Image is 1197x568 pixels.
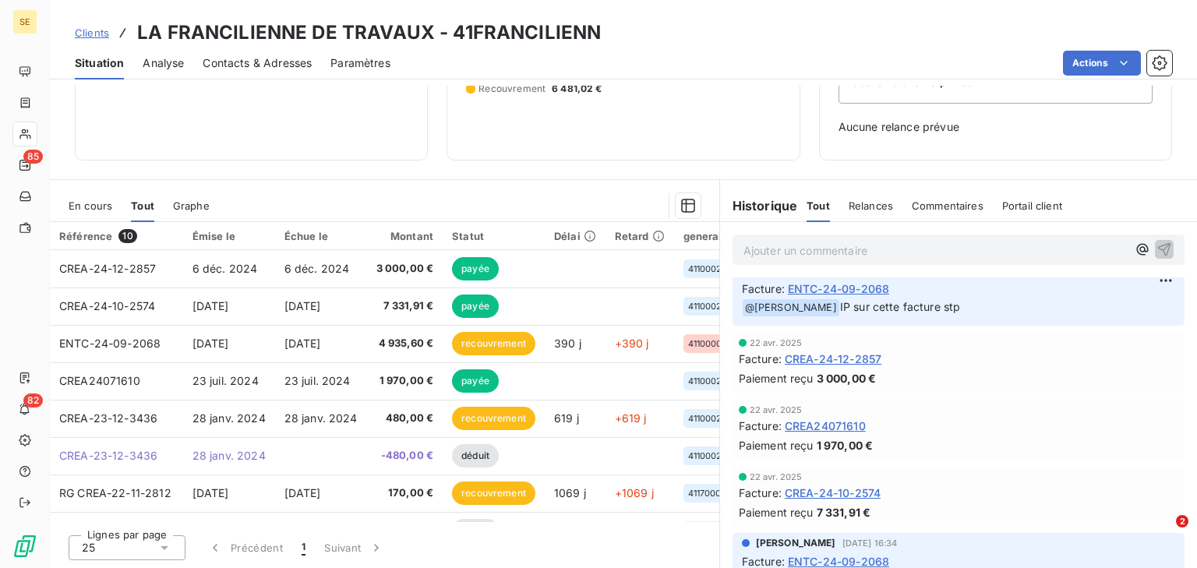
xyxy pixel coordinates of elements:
[192,449,266,462] span: 28 janv. 2024
[688,489,727,498] span: 41170003
[785,351,881,367] span: CREA-24-12-2857
[807,199,830,212] span: Tout
[452,295,499,318] span: payée
[173,199,210,212] span: Graphe
[330,55,390,71] span: Paramètres
[452,519,499,542] span: déduit
[23,393,43,407] span: 82
[192,486,229,499] span: [DATE]
[1002,199,1062,212] span: Portail client
[750,405,803,415] span: 22 avr. 2025
[376,448,434,464] span: -480,00 €
[192,262,258,275] span: 6 déc. 2024
[849,199,893,212] span: Relances
[376,411,434,426] span: 480,00 €
[840,300,961,313] span: IP sur cette facture stp
[785,485,881,501] span: CREA-24-10-2574
[839,119,1153,135] span: Aucune relance prévue
[739,485,782,501] span: Facture :
[688,451,728,460] span: 41100023
[203,55,312,71] span: Contacts & Adresses
[284,337,321,350] span: [DATE]
[192,411,266,425] span: 28 janv. 2024
[131,199,154,212] span: Tout
[688,414,728,423] span: 41100023
[615,486,654,499] span: +1069 j
[137,19,601,47] h3: LA FRANCILIENNE DE TRAVAUX - 41FRANCILIENN
[742,280,785,297] span: Facture :
[192,230,266,242] div: Émise le
[118,229,136,243] span: 10
[683,230,775,242] div: generalAccountId
[817,504,871,520] span: 7 331,91 €
[452,407,535,430] span: recouvrement
[452,257,499,280] span: payée
[82,540,95,556] span: 25
[59,486,171,499] span: RG CREA-22-11-2812
[12,534,37,559] img: Logo LeanPay
[615,411,647,425] span: +619 j
[1063,51,1141,76] button: Actions
[376,261,434,277] span: 3 000,00 €
[376,373,434,389] span: 1 970,00 €
[750,338,803,348] span: 22 avr. 2025
[59,262,156,275] span: CREA-24-12-2857
[788,280,889,297] span: ENTC-24-09-2068
[75,55,124,71] span: Situation
[688,339,728,348] span: 41100003
[192,374,259,387] span: 23 juil. 2024
[688,264,728,273] span: 41100023
[452,482,535,505] span: recouvrement
[284,411,358,425] span: 28 janv. 2024
[59,411,157,425] span: CREA-23-12-3436
[817,437,874,453] span: 1 970,00 €
[739,351,782,367] span: Facture :
[743,299,839,317] span: @ [PERSON_NAME]
[292,531,315,564] button: 1
[785,418,866,434] span: CREA24071610
[376,230,434,242] div: Montant
[452,444,499,467] span: déduit
[615,230,665,242] div: Retard
[23,150,43,164] span: 85
[59,374,140,387] span: CREA24071610
[912,199,983,212] span: Commentaires
[284,230,358,242] div: Échue le
[376,336,434,351] span: 4 935,60 €
[554,230,596,242] div: Délai
[284,374,351,387] span: 23 juil. 2024
[59,229,174,243] div: Référence
[688,376,728,386] span: 41100023
[452,332,535,355] span: recouvrement
[284,299,321,312] span: [DATE]
[198,531,292,564] button: Précédent
[315,531,394,564] button: Suivant
[720,196,798,215] h6: Historique
[69,199,112,212] span: En cours
[452,369,499,393] span: payée
[302,540,305,556] span: 1
[554,411,579,425] span: 619 j
[478,82,546,96] span: Recouvrement
[750,472,803,482] span: 22 avr. 2025
[75,25,109,41] a: Clients
[192,299,229,312] span: [DATE]
[739,437,814,453] span: Paiement reçu
[756,536,836,550] span: [PERSON_NAME]
[552,82,602,96] span: 6 481,02 €
[75,26,109,39] span: Clients
[376,298,434,314] span: 7 331,91 €
[739,370,814,386] span: Paiement reçu
[12,9,37,34] div: SE
[739,418,782,434] span: Facture :
[1176,515,1188,527] span: 2
[739,504,814,520] span: Paiement reçu
[452,230,535,242] div: Statut
[688,302,728,311] span: 41100023
[1144,515,1181,552] iframe: Intercom live chat
[554,486,586,499] span: 1069 j
[284,486,321,499] span: [DATE]
[192,337,229,350] span: [DATE]
[842,538,898,548] span: [DATE] 16:34
[376,485,434,501] span: 170,00 €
